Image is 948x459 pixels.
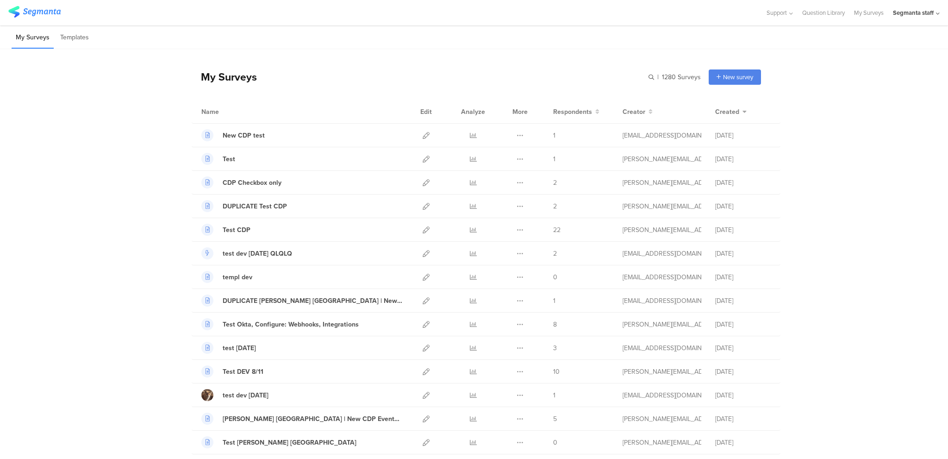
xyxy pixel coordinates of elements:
div: riel@segmanta.com [623,201,701,211]
div: [DATE] [715,367,771,377]
div: eliran@segmanta.com [623,272,701,282]
div: [DATE] [715,438,771,447]
span: 0 [553,438,557,447]
span: | [656,72,660,82]
div: Test Okta, Configure: Webhooks, Integrations [223,320,359,329]
span: 3 [553,343,557,353]
a: Test [PERSON_NAME] [GEOGRAPHIC_DATA] [201,436,356,448]
span: 0 [553,272,557,282]
div: DUPLICATE Test CDP [223,201,287,211]
a: CDP Checkbox only [201,176,281,189]
div: riel@segmanta.com [623,225,701,235]
span: Creator [623,107,645,117]
div: eliran@segmanta.com [623,249,701,258]
div: Nevin NC | New CDP Events, sgrd [223,414,402,424]
button: Respondents [553,107,599,117]
div: [DATE] [715,414,771,424]
div: raymund@segmanta.com [623,414,701,424]
li: Templates [56,27,93,49]
a: New CDP test [201,129,265,141]
div: Test [223,154,235,164]
div: DUPLICATE Nevin NC | New CDP Events [223,296,402,306]
span: 2 [553,178,557,188]
div: [DATE] [715,154,771,164]
div: svyatoslav@segmanta.com [623,296,701,306]
a: test dev [DATE] [201,389,268,401]
a: Test CDP [201,224,250,236]
div: raymund@segmanta.com [623,154,701,164]
a: [PERSON_NAME] [GEOGRAPHIC_DATA] | New CDP Events, sgrd [201,413,402,425]
span: Created [715,107,739,117]
a: test [DATE] [201,342,256,354]
div: raymund@segmanta.com [623,367,701,377]
button: Creator [623,107,653,117]
span: New survey [723,73,753,82]
span: 2 [553,249,557,258]
span: 22 [553,225,561,235]
button: Created [715,107,747,117]
div: channelle@segmanta.com [623,343,701,353]
a: DUPLICATE Test CDP [201,200,287,212]
div: Test Nevin NC [223,438,356,447]
div: test dev mon 11 aug [223,390,268,400]
span: 1 [553,390,555,400]
span: 5 [553,414,557,424]
div: eliran@segmanta.com [623,390,701,400]
div: [DATE] [715,225,771,235]
span: 1 [553,131,555,140]
span: Respondents [553,107,592,117]
a: Test [201,153,235,165]
div: [DATE] [715,201,771,211]
div: My Surveys [192,69,257,85]
span: 1 [553,296,555,306]
div: test dev aug 11 QLQLQ [223,249,292,258]
div: Test DEV 8/11 [223,367,263,377]
span: 8 [553,320,557,329]
img: segmanta logo [8,6,61,18]
div: [DATE] [715,390,771,400]
span: 2 [553,201,557,211]
div: raymund@segmanta.com [623,438,701,447]
a: Test DEV 8/11 [201,365,263,377]
div: Test CDP [223,225,250,235]
div: riel@segmanta.com [623,178,701,188]
span: 1 [553,154,555,164]
span: 1280 Surveys [662,72,701,82]
div: [DATE] [715,296,771,306]
a: Test Okta, Configure: Webhooks, Integrations [201,318,359,330]
div: Name [201,107,257,117]
div: [DATE] [715,131,771,140]
li: My Surveys [12,27,54,49]
div: [DATE] [715,249,771,258]
div: test 8.11.25 [223,343,256,353]
div: [DATE] [715,343,771,353]
div: [DATE] [715,320,771,329]
div: Segmanta staff [893,8,934,17]
div: raymund@segmanta.com [623,320,701,329]
div: CDP Checkbox only [223,178,281,188]
span: 10 [553,367,560,377]
a: DUPLICATE [PERSON_NAME] [GEOGRAPHIC_DATA] | New CDP Events [201,295,402,307]
a: templ dev [201,271,252,283]
a: test dev [DATE] QLQLQ [201,247,292,259]
div: templ dev [223,272,252,282]
div: Edit [416,100,436,123]
div: [DATE] [715,272,771,282]
div: [DATE] [715,178,771,188]
div: More [510,100,530,123]
div: svyatoslav@segmanta.com [623,131,701,140]
div: Analyze [459,100,487,123]
div: New CDP test [223,131,265,140]
span: Support [767,8,787,17]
